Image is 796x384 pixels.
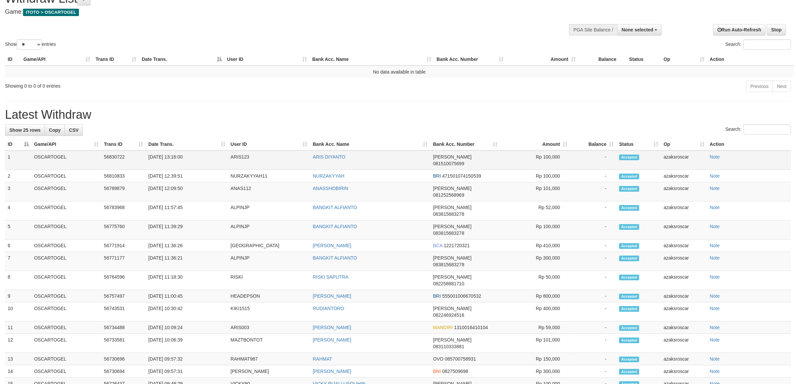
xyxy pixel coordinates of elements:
th: Bank Acc. Number: activate to sort column ascending [430,138,500,151]
td: - [570,201,616,220]
a: Copy [44,124,65,136]
a: Stop [767,24,786,35]
span: Accepted [619,325,639,331]
td: azaksroscar [661,239,707,252]
td: - [570,353,616,365]
td: Rp 59,000 [500,321,570,334]
td: [DATE] 10:09:24 [146,321,228,334]
td: - [570,302,616,321]
td: 12 [5,334,31,353]
span: Accepted [619,155,639,160]
td: RISKI [228,271,310,290]
button: None selected [617,24,662,35]
a: [PERSON_NAME] [313,293,351,299]
td: ALPINJP [228,220,310,239]
th: Game/API: activate to sort column ascending [21,53,93,66]
td: [DATE] 11:36:21 [146,252,228,271]
th: Date Trans.: activate to sort column descending [139,53,224,66]
a: BANGKIT ALFIANTO [313,205,357,210]
span: OVO [433,356,443,362]
a: ANASSHOBIRIN [313,186,348,191]
td: Rp 101,000 [500,182,570,201]
th: User ID: activate to sort column ascending [228,138,310,151]
span: BNI [433,369,441,374]
th: Game/API: activate to sort column ascending [31,138,101,151]
td: 56733581 [101,334,146,353]
th: Op: activate to sort column ascending [661,138,707,151]
a: Note [710,173,720,179]
td: 10 [5,302,31,321]
td: - [570,220,616,239]
td: OSCARTOGEL [31,290,101,302]
th: Status: activate to sort column ascending [616,138,661,151]
span: [PERSON_NAME] [433,274,471,280]
label: Search: [725,124,791,134]
td: OSCARTOGEL [31,182,101,201]
a: RISKI SAPUTRA [313,274,349,280]
a: Note [710,293,720,299]
td: 56730696 [101,353,146,365]
td: [DATE] 11:36:26 [146,239,228,252]
span: [PERSON_NAME] [433,186,471,191]
select: Showentries [17,39,42,50]
span: [PERSON_NAME] [433,337,471,343]
td: Rp 150,000 [500,353,570,365]
td: Rp 100,000 [500,151,570,170]
td: [DATE] 09:57:32 [146,353,228,365]
td: Rp 52,000 [500,201,570,220]
td: - [570,290,616,302]
th: Bank Acc. Name: activate to sort column ascending [310,138,431,151]
a: RUDIANTORO [313,306,344,311]
td: 56730694 [101,365,146,378]
span: MANDIRI [433,325,453,330]
th: Date Trans.: activate to sort column ascending [146,138,228,151]
td: 2 [5,170,31,182]
th: Bank Acc. Name: activate to sort column ascending [310,53,434,66]
td: Rp 410,000 [500,239,570,252]
td: OSCARTOGEL [31,239,101,252]
span: Accepted [619,369,639,375]
td: [PERSON_NAME] [228,365,310,378]
td: [DATE] 11:18:30 [146,271,228,290]
td: OSCARTOGEL [31,353,101,365]
td: ALPINJP [228,201,310,220]
a: Note [710,224,720,229]
span: Accepted [619,306,639,312]
td: 56789879 [101,182,146,201]
td: [DATE] 12:09:50 [146,182,228,201]
th: Trans ID: activate to sort column ascending [101,138,146,151]
span: BRI [433,173,441,179]
th: Balance [578,53,627,66]
td: [DATE] 11:00:45 [146,290,228,302]
a: Previous [746,81,773,92]
a: [PERSON_NAME] [313,243,351,248]
td: MAZTBONTOT [228,334,310,353]
span: Copy 085700758931 to clipboard [445,356,476,362]
span: BRI [433,293,441,299]
td: - [570,334,616,353]
td: 1 [5,151,31,170]
td: HEADEPSON [228,290,310,302]
a: Note [710,356,720,362]
th: ID [5,53,21,66]
td: 7 [5,252,31,271]
input: Search: [744,39,791,50]
td: azaksroscar [661,271,707,290]
th: ID: activate to sort column descending [5,138,31,151]
th: Status [627,53,661,66]
td: azaksroscar [661,252,707,271]
span: Copy 471501074150539 to clipboard [442,173,481,179]
td: azaksroscar [661,302,707,321]
td: - [570,271,616,290]
th: Op: activate to sort column ascending [661,53,707,66]
a: NURZAKYYAH [313,173,345,179]
td: No data available in table [5,66,794,78]
td: ARIS003 [228,321,310,334]
td: Rp 101,000 [500,334,570,353]
td: Rp 800,000 [500,290,570,302]
a: [PERSON_NAME] [313,325,351,330]
a: Note [710,337,720,343]
th: Balance: activate to sort column ascending [570,138,616,151]
th: Action [707,53,794,66]
td: 13 [5,353,31,365]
